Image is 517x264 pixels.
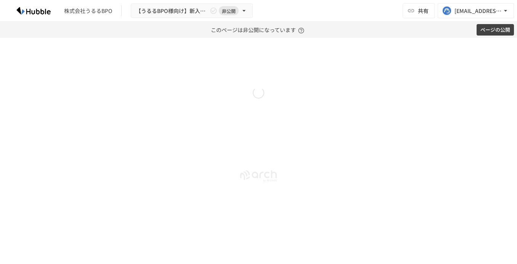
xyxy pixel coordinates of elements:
[418,6,429,15] span: 共有
[403,3,435,18] button: 共有
[136,6,208,16] span: 【うるるBPO様向け】新入社員OBD用Arch
[9,5,58,17] img: HzDRNkGCf7KYO4GfwKnzITak6oVsp5RHeZBEM1dQFiQ
[64,7,112,15] div: 株式会社うるるBPO
[477,24,514,36] button: ページの公開
[219,7,239,15] span: 非公開
[211,22,307,38] p: このページは非公開になっています
[438,3,514,18] button: [EMAIL_ADDRESS][DOMAIN_NAME]
[131,3,253,18] button: 【うるるBPO様向け】新入社員OBD用Arch非公開
[454,6,502,16] div: [EMAIL_ADDRESS][DOMAIN_NAME]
